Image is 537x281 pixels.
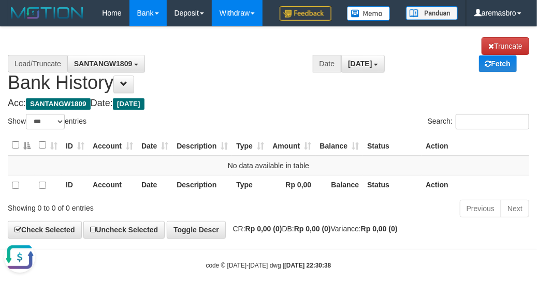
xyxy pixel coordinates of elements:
[74,60,133,68] span: SANTANGW1809
[428,114,529,129] label: Search:
[363,175,422,196] th: Status
[26,114,65,129] select: Showentries
[8,135,35,156] th: : activate to sort column descending
[4,4,35,35] button: Open LiveChat chat widget
[8,156,529,175] td: No data available in table
[284,262,331,269] strong: [DATE] 22:30:38
[232,135,268,156] th: Type: activate to sort column ascending
[172,135,232,156] th: Description: activate to sort column ascending
[62,175,89,196] th: ID
[268,175,315,196] th: Rp 0,00
[232,175,268,196] th: Type
[479,55,517,72] a: Fetch
[113,98,144,110] span: [DATE]
[280,6,331,21] img: Feedback.jpg
[361,225,398,233] strong: Rp 0,00 (0)
[228,225,398,233] span: CR: DB: Variance:
[206,262,331,269] small: code © [DATE]-[DATE] dwg |
[294,225,331,233] strong: Rp 0,00 (0)
[26,98,91,110] span: SANTANGW1809
[315,135,363,156] th: Balance: activate to sort column ascending
[456,114,529,129] input: Search:
[315,175,363,196] th: Balance
[341,55,385,72] button: [DATE]
[347,6,390,21] img: Button%20Memo.svg
[8,37,529,93] h1: Bank History
[482,37,529,55] a: Truncate
[460,200,501,217] a: Previous
[167,221,226,239] a: Toggle Descr
[422,135,529,156] th: Action
[89,175,137,196] th: Account
[268,135,315,156] th: Amount: activate to sort column ascending
[8,199,216,213] div: Showing 0 to 0 of 0 entries
[89,135,137,156] th: Account: activate to sort column ascending
[35,135,62,156] th: : activate to sort column ascending
[313,55,342,72] div: Date
[363,135,422,156] th: Status
[245,225,282,233] strong: Rp 0,00 (0)
[8,98,529,109] h4: Acc: Date:
[8,221,82,239] a: Check Selected
[137,175,172,196] th: Date
[172,175,232,196] th: Description
[8,5,86,21] img: MOTION_logo.png
[348,60,372,68] span: [DATE]
[62,135,89,156] th: ID: activate to sort column ascending
[422,175,529,196] th: Action
[8,55,67,72] div: Load/Truncate
[67,55,145,72] button: SANTANGW1809
[137,135,172,156] th: Date: activate to sort column ascending
[501,200,529,217] a: Next
[406,6,458,20] img: panduan.png
[8,114,86,129] label: Show entries
[83,221,165,239] a: Uncheck Selected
